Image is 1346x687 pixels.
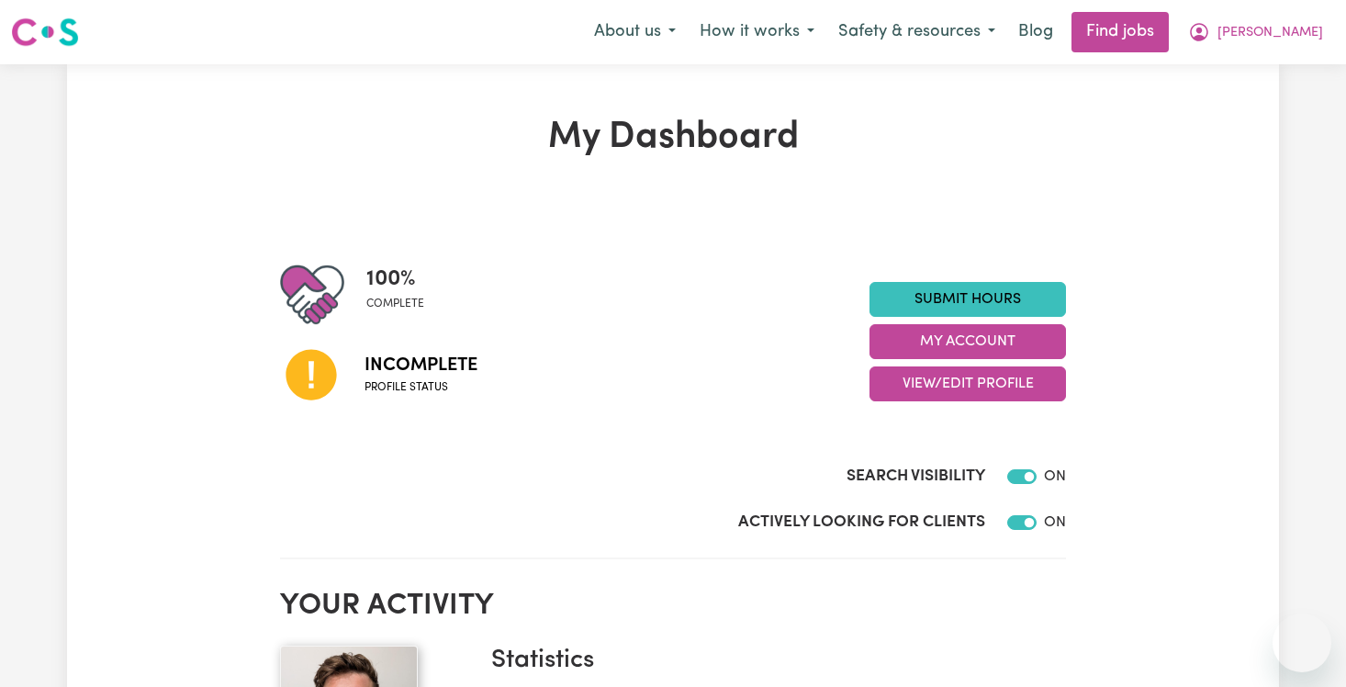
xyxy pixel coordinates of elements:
[847,465,985,489] label: Search Visibility
[366,296,424,312] span: complete
[1071,12,1169,52] a: Find jobs
[869,366,1066,401] button: View/Edit Profile
[1176,13,1335,51] button: My Account
[1273,614,1331,672] iframe: Button to launch messaging window
[869,324,1066,359] button: My Account
[1044,469,1066,484] span: ON
[1044,515,1066,530] span: ON
[869,282,1066,317] a: Submit Hours
[738,511,985,535] label: Actively Looking for Clients
[491,646,1051,677] h3: Statistics
[365,379,477,396] span: Profile status
[1217,23,1323,43] span: [PERSON_NAME]
[365,352,477,379] span: Incomplete
[366,263,424,296] span: 100 %
[1007,12,1064,52] a: Blog
[688,13,826,51] button: How it works
[826,13,1007,51] button: Safety & resources
[280,116,1066,160] h1: My Dashboard
[11,16,79,49] img: Careseekers logo
[366,263,439,327] div: Profile completeness: 100%
[582,13,688,51] button: About us
[280,589,1066,624] h2: Your activity
[11,11,79,53] a: Careseekers logo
